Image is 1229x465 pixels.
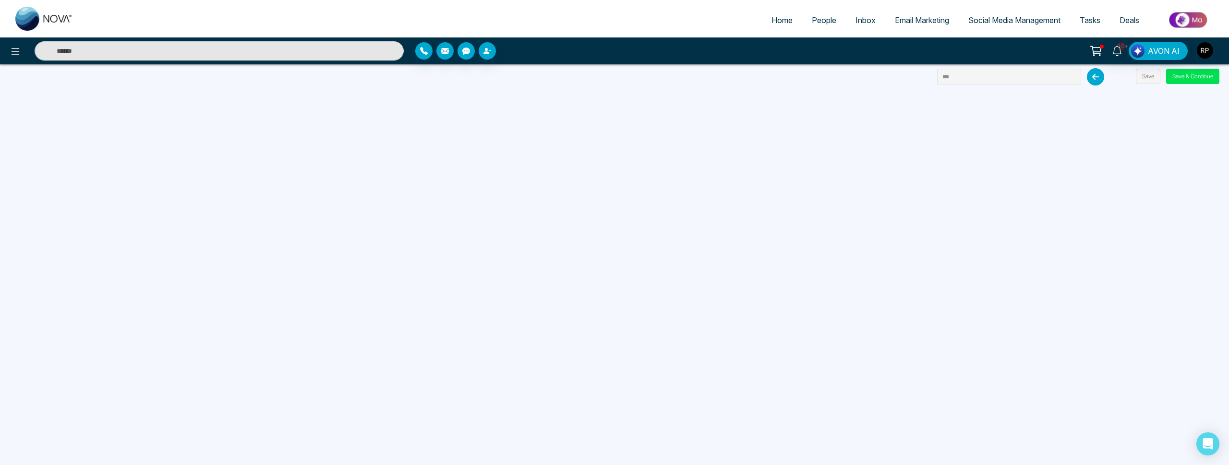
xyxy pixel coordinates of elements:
span: Home [771,15,793,25]
span: Social Media Management [968,15,1060,25]
a: Tasks [1070,11,1110,29]
span: 10+ [1117,42,1126,50]
span: AVON AI [1148,45,1180,57]
div: Open Intercom Messenger [1196,432,1219,455]
a: Social Media Management [959,11,1070,29]
a: People [802,11,846,29]
a: Deals [1110,11,1149,29]
span: Email Marketing [895,15,949,25]
img: Nova CRM Logo [15,7,73,31]
span: Tasks [1080,15,1100,25]
a: Home [762,11,802,29]
button: Save [1136,69,1160,84]
img: Market-place.gif [1154,9,1223,31]
img: Lead Flow [1131,44,1145,58]
a: 10+ [1106,42,1129,59]
a: Email Marketing [885,11,959,29]
span: Inbox [855,15,876,25]
span: People [812,15,836,25]
span: Deals [1120,15,1139,25]
button: AVON AI [1129,42,1188,60]
button: Save & Continue [1166,69,1219,84]
a: Inbox [846,11,885,29]
img: User Avatar [1197,42,1213,59]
